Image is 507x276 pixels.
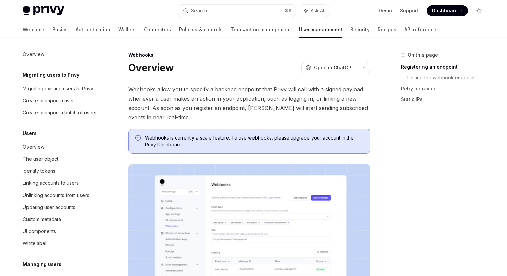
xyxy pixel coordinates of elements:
a: Policies & controls [179,21,223,38]
a: UI components [17,225,103,237]
button: Ask AI [299,5,329,17]
div: Custom metadata [23,215,61,223]
a: Create or import a user [17,95,103,107]
a: API reference [404,21,436,38]
a: Linking accounts to users [17,177,103,189]
h5: Users [23,129,37,137]
svg: Info [135,135,142,142]
a: Retry behavior [401,83,490,94]
a: Static IPs [401,94,490,105]
div: Webhooks [128,52,370,58]
a: Custom metadata [17,213,103,225]
a: Demo [379,7,392,14]
span: Ask AI [311,7,324,14]
a: Support [400,7,418,14]
span: Dashboard [432,7,458,14]
a: Registering an endpoint [401,62,490,72]
span: ⌘ K [285,8,292,13]
a: Overview [17,48,103,60]
div: Create or import a user [23,97,74,105]
a: Wallets [118,21,136,38]
button: Toggle dark mode [473,5,484,16]
a: Create or import a batch of users [17,107,103,119]
div: Overview [23,143,44,151]
a: Connectors [144,21,171,38]
a: The user object [17,153,103,165]
a: Security [350,21,370,38]
a: Welcome [23,21,44,38]
a: Identity tokens [17,165,103,177]
a: User management [299,21,342,38]
h1: Overview [128,62,174,74]
a: Updating user accounts [17,201,103,213]
span: Webhooks is currently a scale feature. To use webhooks, please upgrade your account in the Privy ... [145,134,363,148]
div: Search... [191,7,210,15]
div: Updating user accounts [23,203,75,211]
span: Webhooks allow you to specify a backend endpoint that Privy will call with a signed payload whene... [128,85,370,122]
div: Identity tokens [23,167,55,175]
a: Overview [17,141,103,153]
div: UI components [23,227,56,235]
button: Open in ChatGPT [301,62,359,73]
div: Overview [23,50,44,58]
a: Whitelabel [17,237,103,250]
div: The user object [23,155,58,163]
div: Create or import a batch of users [23,109,96,117]
h5: Migrating users to Privy [23,71,79,79]
div: Migrating existing users to Privy [23,85,93,93]
img: light logo [23,6,64,15]
div: Unlinking accounts from users [23,191,89,199]
a: Authentication [76,21,110,38]
a: Unlinking accounts from users [17,189,103,201]
div: Linking accounts to users [23,179,79,187]
div: Whitelabel [23,239,46,247]
span: On this page [408,51,438,59]
h5: Managing users [23,260,61,268]
a: Recipes [378,21,396,38]
a: Transaction management [231,21,291,38]
a: Dashboard [427,5,468,16]
a: Migrating existing users to Privy [17,82,103,95]
button: Search...⌘K [178,5,296,17]
a: Testing the webhook endpoint [406,72,490,83]
a: Basics [52,21,68,38]
span: Open in ChatGPT [314,64,355,71]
